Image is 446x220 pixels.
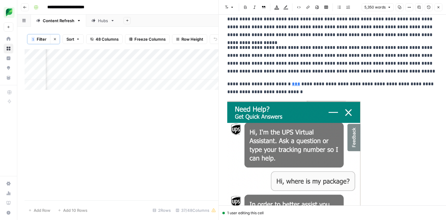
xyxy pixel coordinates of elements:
span: Row Height [181,36,203,42]
span: Add 10 Rows [63,207,87,213]
a: Home [4,34,13,44]
span: 48 Columns [96,36,119,42]
a: Hubs [86,15,120,27]
a: Browse [4,44,13,53]
button: Row Height [172,34,207,44]
div: 1 [31,37,35,42]
button: Add Row [25,205,54,215]
a: Settings [4,179,13,188]
button: Help + Support [4,208,13,218]
span: 1 [32,37,34,42]
button: Workspace: SproutSocial [4,5,13,20]
div: Content Refresh [43,18,74,24]
a: Insights [4,53,13,63]
span: 5,350 words [364,5,386,10]
span: Filter [37,36,46,42]
button: Freeze Columns [125,34,170,44]
a: Usage [4,188,13,198]
span: Freeze Columns [134,36,166,42]
div: 37/48 Columns [173,205,218,215]
button: 5,350 words [362,3,394,11]
button: Sort [63,34,84,44]
a: Content Refresh [31,15,86,27]
img: SproutSocial Logo [4,7,15,18]
a: Opportunities [4,63,13,73]
a: Your Data [4,73,13,83]
div: 1 user editing this cell [222,210,442,216]
div: Hubs [98,18,108,24]
button: Add 10 Rows [54,205,91,215]
div: 2 Rows [150,205,173,215]
button: 1Filter [27,34,50,44]
span: Sort [66,36,74,42]
span: Add Row [34,207,50,213]
a: Learning Hub [4,198,13,208]
button: 48 Columns [86,34,123,44]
